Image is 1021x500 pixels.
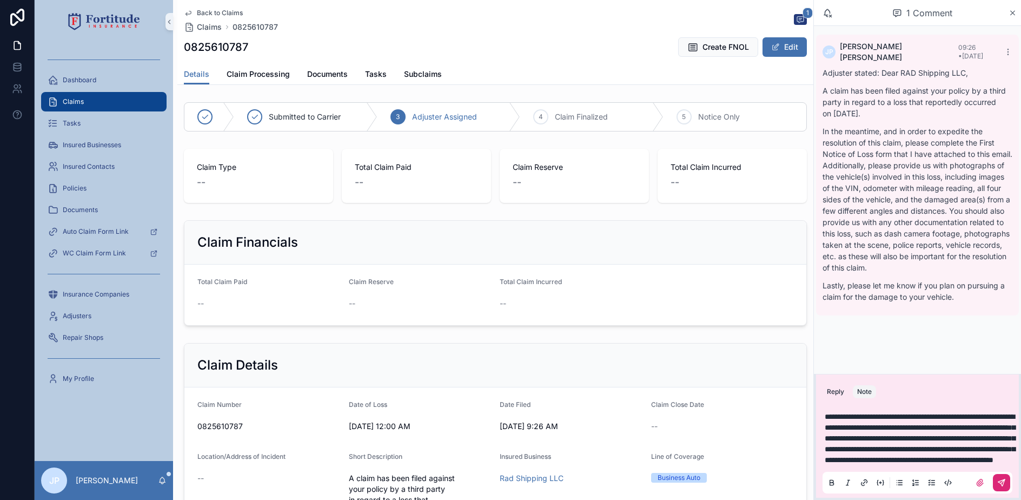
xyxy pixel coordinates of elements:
[41,92,167,111] a: Claims
[41,369,167,389] a: My Profile
[658,473,700,483] div: Business Auto
[184,69,209,80] span: Details
[197,234,298,251] h2: Claim Financials
[197,473,204,484] span: --
[41,306,167,326] a: Adjusters
[49,474,59,487] span: JP
[823,67,1012,78] p: Adjuster stated: Dear RAD Shipping LLC,
[678,37,758,57] button: Create FNOL
[349,452,402,460] span: Short Description
[63,76,96,84] span: Dashboard
[41,200,167,220] a: Documents
[412,111,477,122] span: Adjuster Assigned
[41,114,167,133] a: Tasks
[823,385,848,398] button: Reply
[396,113,400,121] span: 3
[840,41,958,63] span: [PERSON_NAME] [PERSON_NAME]
[307,64,348,86] a: Documents
[823,85,1012,119] p: A claim has been filed against your policy by a third party in regard to a loss that reportedly o...
[803,8,813,18] span: 1
[197,22,222,32] span: Claims
[794,14,807,27] button: 1
[682,113,686,121] span: 5
[184,64,209,85] a: Details
[355,162,478,173] span: Total Claim Paid
[197,400,242,409] span: Claim Number
[184,9,243,17] a: Back to Claims
[63,290,129,299] span: Insurance Companies
[197,298,204,309] span: --
[349,298,355,309] span: --
[63,162,115,171] span: Insured Contacts
[349,421,492,432] span: [DATE] 12:00 AM
[651,452,704,460] span: Line of Coverage
[63,97,84,106] span: Claims
[825,48,833,56] span: JP
[233,22,278,32] a: 0825610787
[63,206,98,214] span: Documents
[227,64,290,86] a: Claim Processing
[906,6,952,19] span: 1 Comment
[365,69,387,80] span: Tasks
[227,69,290,80] span: Claim Processing
[500,473,563,484] a: Rad Shipping LLC
[671,162,794,173] span: Total Claim Incurred
[41,328,167,347] a: Repair Shops
[68,13,140,30] img: App logo
[41,285,167,304] a: Insurance Companies
[651,400,704,409] span: Claim Close Date
[500,400,531,409] span: Date Filed
[63,333,103,342] span: Repair Shops
[307,69,348,80] span: Documents
[513,162,636,173] span: Claim Reserve
[823,280,1012,302] p: Lastly, please let me know if you plan on pursuing a claim for the damage to your vehicle.
[184,22,222,32] a: Claims
[500,421,642,432] span: [DATE] 9:26 AM
[197,162,320,173] span: Claim Type
[41,157,167,176] a: Insured Contacts
[513,175,521,190] span: --
[197,9,243,17] span: Back to Claims
[197,278,247,286] span: Total Claim Paid
[365,64,387,86] a: Tasks
[63,312,91,320] span: Adjusters
[651,421,658,432] span: --
[63,119,81,128] span: Tasks
[698,111,740,122] span: Notice Only
[41,70,167,90] a: Dashboard
[197,452,286,460] span: Location/Address of Incident
[63,141,121,149] span: Insured Businesses
[197,357,278,374] h2: Claim Details
[41,244,167,263] a: WC Claim Form Link
[702,42,749,52] span: Create FNOL
[63,184,87,193] span: Policies
[958,43,983,60] span: 09:26 • [DATE]
[41,179,167,198] a: Policies
[197,175,205,190] span: --
[35,43,173,403] div: scrollable content
[555,111,608,122] span: Claim Finalized
[763,37,807,57] button: Edit
[500,452,551,460] span: Insured Business
[349,400,387,409] span: Date of Loss
[823,126,1012,273] p: In the meantime, and in order to expedite the resolution of this claim, please complete the First...
[500,298,506,309] span: --
[41,135,167,155] a: Insured Businesses
[269,111,341,122] span: Submitted to Carrier
[853,385,876,398] button: Note
[63,249,126,258] span: WC Claim Form Link
[500,278,562,286] span: Total Claim Incurred
[355,175,363,190] span: --
[41,222,167,241] a: Auto Claim Form Link
[349,278,394,286] span: Claim Reserve
[539,113,543,121] span: 4
[63,374,94,383] span: My Profile
[404,69,442,80] span: Subclaims
[76,475,138,486] p: [PERSON_NAME]
[404,64,442,86] a: Subclaims
[63,227,129,236] span: Auto Claim Form Link
[671,175,679,190] span: --
[857,387,872,396] div: Note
